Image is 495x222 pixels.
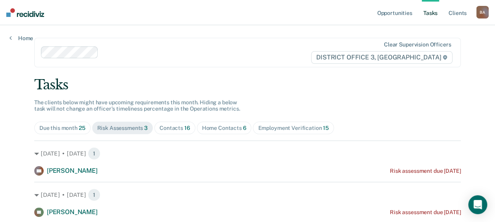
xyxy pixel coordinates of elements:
span: 16 [184,125,190,131]
div: Risk Assessments [97,125,148,131]
div: Clear supervision officers [384,41,451,48]
span: 15 [323,125,329,131]
div: Open Intercom Messenger [468,195,487,214]
img: Recidiviz [6,8,44,17]
span: 1 [88,147,100,160]
div: Employment Verification [258,125,328,131]
div: Risk assessment due [DATE] [390,168,461,174]
div: Tasks [34,77,461,93]
span: 6 [243,125,247,131]
span: 1 [88,189,100,201]
div: Due this month [39,125,85,131]
span: 3 [144,125,148,131]
span: The clients below might have upcoming requirements this month. Hiding a below task will not chang... [34,99,240,112]
div: [DATE] • [DATE] 1 [34,189,461,201]
div: Contacts [159,125,190,131]
span: [PERSON_NAME] [47,208,98,216]
div: [DATE] • [DATE] 1 [34,147,461,160]
div: Risk assessment due [DATE] [390,209,461,216]
span: 25 [79,125,85,131]
span: [PERSON_NAME] [47,167,98,174]
button: BA [476,6,489,18]
div: Home Contacts [202,125,247,131]
a: Home [9,35,33,42]
span: DISTRICT OFFICE 3, [GEOGRAPHIC_DATA] [311,51,452,64]
div: B A [476,6,489,18]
